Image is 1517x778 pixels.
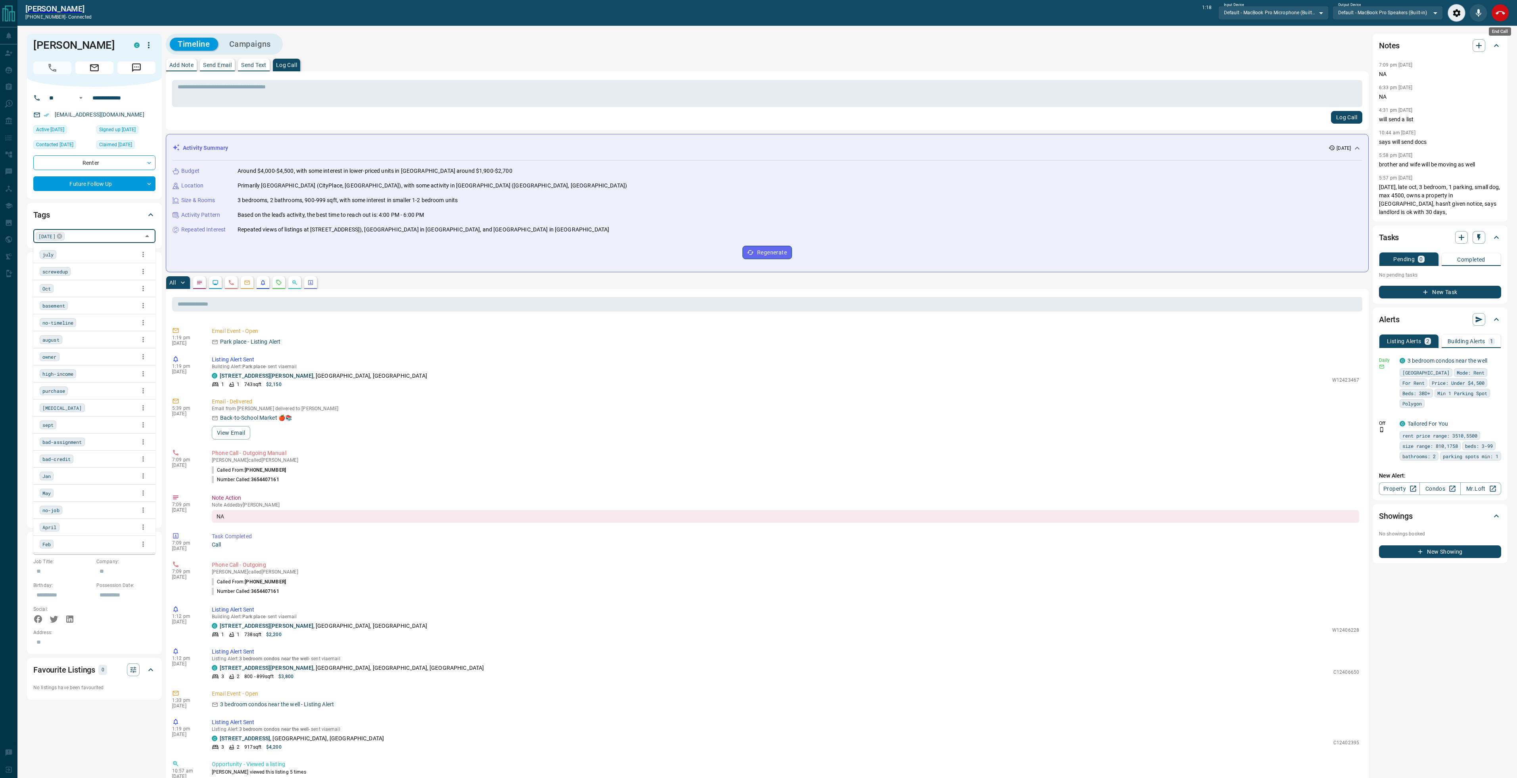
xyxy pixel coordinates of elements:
[1469,4,1487,22] div: Mute
[42,438,82,446] span: bad-assignment
[203,62,232,68] p: Send Email
[181,182,203,190] p: Location
[1402,432,1477,440] span: rent price range: 3510,5500
[292,279,298,286] svg: Opportunities
[33,61,71,74] span: Call
[212,648,1359,656] p: Listing Alert Sent
[212,327,1359,335] p: Email Event - Open
[134,42,140,48] div: condos.ca
[1332,627,1359,634] p: W12406228
[212,364,1359,369] p: Building Alert : - sent via email
[220,734,384,743] p: , [GEOGRAPHIC_DATA], [GEOGRAPHIC_DATA]
[212,690,1359,698] p: Email Event - Open
[1490,338,1493,344] p: 1
[1443,452,1498,460] span: parking spots min: 1
[212,578,286,585] p: Called From:
[172,569,200,574] p: 7:09 pm
[1402,389,1430,397] span: Beds: 3BD+
[38,232,56,240] span: [DATE]
[1379,310,1501,329] div: Alerts
[172,574,200,580] p: [DATE]
[220,622,427,630] p: , [GEOGRAPHIC_DATA], [GEOGRAPHIC_DATA]
[1379,228,1501,247] div: Tasks
[1333,669,1359,676] p: C12406650
[266,631,282,638] p: $2,200
[742,246,792,259] button: Regenerate
[242,364,265,369] span: Park place
[42,302,65,310] span: basement
[212,588,279,595] p: Number Called:
[1379,138,1501,146] p: says will send docs
[172,546,200,551] p: [DATE]
[1448,338,1485,344] p: Building Alerts
[1337,145,1351,152] p: [DATE]
[238,167,512,175] p: Around $4,000-$4,500, with some interest in lower-priced units in [GEOGRAPHIC_DATA] around $1,900...
[212,726,1359,732] p: Listing Alert : - sent via email
[55,111,144,118] a: [EMAIL_ADDRESS][DOMAIN_NAME]
[1460,482,1501,495] a: Mr.Loft
[1224,2,1244,8] label: Input Device
[33,140,92,151] div: Tue Sep 16 2025
[76,93,86,103] button: Open
[170,38,218,51] button: Timeline
[33,629,155,636] p: Address:
[242,614,265,619] span: Park place
[33,39,122,52] h1: [PERSON_NAME]
[212,373,217,378] div: condos.ca
[1379,357,1395,364] p: Daily
[25,4,92,13] a: [PERSON_NAME]
[42,421,54,429] span: sept
[36,141,73,149] span: Contacted [DATE]
[181,167,199,175] p: Budget
[42,285,51,292] span: Oct
[42,489,51,497] span: May
[1331,111,1362,124] button: Log Call
[42,523,57,531] span: April
[1457,257,1485,262] p: Completed
[1379,183,1501,216] p: [DATE], late oct, 3 bedroom, 1 parking, small dog, max 4500, owns a property in [GEOGRAPHIC_DATA]...
[99,141,132,149] span: Claimed [DATE]
[212,665,217,671] div: condos.ca
[96,558,155,565] p: Company:
[1379,175,1413,181] p: 5:57 pm [DATE]
[33,155,155,170] div: Renter
[169,280,176,285] p: All
[1379,482,1420,495] a: Property
[212,656,1359,661] p: Listing Alert : - sent via email
[1379,36,1501,55] div: Notes
[1333,739,1359,746] p: C12402395
[244,631,261,638] p: 738 sqft
[212,768,1359,776] p: [PERSON_NAME] viewed this listing 5 times
[251,477,279,482] span: 3654407161
[212,449,1359,457] p: Phone Call - Outgoing Manual
[1202,4,1212,22] p: 1:18
[172,457,200,463] p: 7:09 pm
[237,673,240,680] p: 2
[172,656,200,661] p: 1:12 pm
[1457,369,1484,377] span: Mode: Rent
[172,411,200,417] p: [DATE]
[1338,2,1361,8] label: Output Device
[220,665,313,671] a: [STREET_ADDRESS][PERSON_NAME]
[1400,421,1405,426] div: condos.ca
[1379,85,1413,90] p: 6:33 pm [DATE]
[220,735,270,742] a: [STREET_ADDRESS]
[33,208,50,221] h2: Tags
[239,726,309,732] span: 3 bedroom condos near the well
[172,661,200,667] p: [DATE]
[212,279,219,286] svg: Lead Browsing Activity
[212,606,1359,614] p: Listing Alert Sent
[172,507,200,513] p: [DATE]
[1379,269,1501,281] p: No pending tasks
[212,426,250,440] button: View Email
[239,656,309,661] span: 3 bedroom condos near the well
[212,476,279,483] p: Number Called:
[244,673,273,680] p: 800 - 899 sqft
[221,744,224,751] p: 3
[1491,4,1509,22] div: End Call
[42,370,73,378] span: high-income
[1379,62,1413,68] p: 7:09 pm [DATE]
[220,373,313,379] a: [STREET_ADDRESS][PERSON_NAME]
[244,744,261,751] p: 917 sqft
